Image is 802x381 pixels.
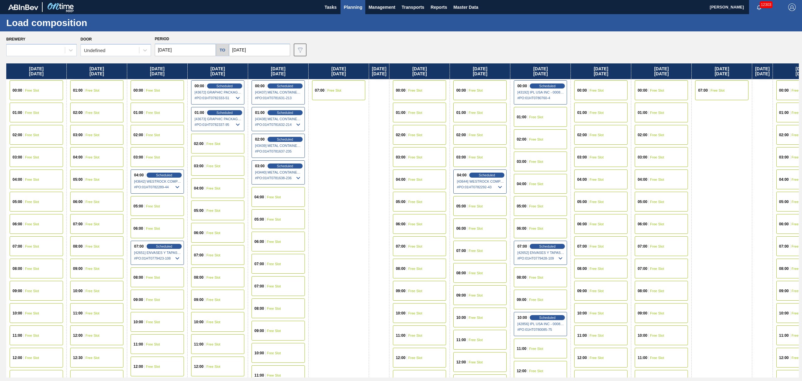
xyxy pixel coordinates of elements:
span: 01:00 [133,111,143,115]
span: Free Slot [408,178,422,181]
span: 03:00 [194,164,204,168]
span: # PO : 01HT0780760-4 [517,94,564,102]
span: 07:00 [254,284,264,288]
span: 06:00 [456,227,466,230]
span: 08:00 [13,267,22,271]
span: 10:00 [517,316,527,319]
span: Free Slot [86,289,100,293]
span: Free Slot [146,155,160,159]
span: Free Slot [529,160,543,164]
span: Free Slot [408,133,422,137]
span: Free Slot [146,298,160,302]
span: Free Slot [267,217,281,221]
span: 02:00 [517,137,526,141]
img: TNhmsLtSVTkK8tSr43FrP2fwEKptu5GPRR3wAAAABJRU5ErkJggg== [8,4,38,10]
span: 05:00 [133,204,143,208]
span: 03:00 [456,155,466,159]
span: Free Slot [146,111,160,115]
span: [42652] ENVASES Y TAPAS MODELO S A DE - 0008257397 [517,251,564,255]
span: 04:00 [396,178,405,181]
span: Free Slot [650,200,664,204]
span: Free Slot [469,249,483,253]
span: Free Slot [711,89,725,92]
span: Planning [344,3,362,11]
div: [DATE] [DATE] [510,63,570,79]
span: Scheduled [156,173,172,177]
img: Logout [788,3,796,11]
span: 02:00 [133,133,143,137]
span: 12303 [760,1,773,8]
span: 00:00 [133,89,143,92]
span: # PO : 01HT0782333-51 [195,94,242,102]
span: 05:00 [779,200,789,204]
span: 00:00 [195,84,204,88]
span: Reports [430,3,447,11]
span: 05:00 [638,200,647,204]
span: [42651] ENVASES Y TAPAS MODELO S A DE - 0008257397 [134,251,181,255]
span: 10:00 [194,320,204,324]
span: 08:00 [73,244,83,248]
span: 01:00 [195,111,204,115]
span: 09:00 [13,289,22,293]
span: 07:00 [456,249,466,253]
span: Free Slot [590,311,604,315]
span: 02:00 [779,133,789,137]
span: 07:00 [638,267,647,271]
label: Brewery [6,37,25,41]
span: 09:00 [194,298,204,302]
span: 05:00 [73,178,83,181]
span: [43438] METAL CONTAINER CORPORATION - 0008219743 [255,117,302,121]
span: Transports [402,3,424,11]
span: 05:00 [13,200,22,204]
input: mm/dd/yyyy [155,44,216,56]
div: [DATE] [DATE] [6,63,66,79]
span: Free Slot [650,222,664,226]
span: 07:00 [698,89,708,92]
span: Free Slot [650,89,664,92]
span: Free Slot [650,244,664,248]
span: Scheduled [277,164,293,168]
div: [DATE] [DATE] [309,63,369,79]
span: Free Slot [25,267,39,271]
span: Free Slot [469,293,483,297]
span: Free Slot [25,111,39,115]
span: # PO : 01HT0781637-235 [255,148,302,155]
span: 04:00 [638,178,647,181]
span: [43439] METAL CONTAINER CORPORATION - 0008219743 [255,144,302,148]
span: 08:00 [638,289,647,293]
span: Free Slot [206,142,221,146]
span: 07:00 [194,253,204,257]
span: 06:00 [73,200,83,204]
div: [DATE] [DATE] [631,63,691,79]
span: # PO : 01HT0781631-213 [255,94,302,102]
img: icon-filter-gray [296,46,304,54]
span: 01:00 [255,111,265,115]
span: 04:00 [577,178,587,181]
span: [43673] GRAPHIC PACKAGING INTERNATIONA - 0008221069 [195,117,242,121]
span: 03:00 [133,155,143,159]
span: Free Slot [590,200,604,204]
span: 03:00 [577,155,587,159]
span: Free Slot [650,311,664,315]
span: # PO : 01HT0779423-108 [134,255,181,262]
span: 06:00 [577,222,587,226]
span: 02:00 [396,133,405,137]
span: Scheduled [539,84,555,88]
button: icon-filter-gray [294,44,306,56]
span: Free Slot [267,240,281,244]
span: [43437] METAL CONTAINER CORPORATION - 0008219743 [255,90,302,94]
span: 04:00 [134,173,144,177]
span: Free Slot [469,316,483,319]
span: Free Slot [86,133,100,137]
label: Door [81,37,92,41]
span: 09:00 [517,298,526,302]
span: Free Slot [206,209,221,212]
span: Free Slot [408,311,422,315]
span: 08:00 [779,267,789,271]
span: Free Slot [408,155,422,159]
span: 03:00 [779,155,789,159]
span: 00:00 [779,89,789,92]
span: Free Slot [590,178,604,181]
span: Free Slot [469,89,483,92]
span: 02:00 [194,142,204,146]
